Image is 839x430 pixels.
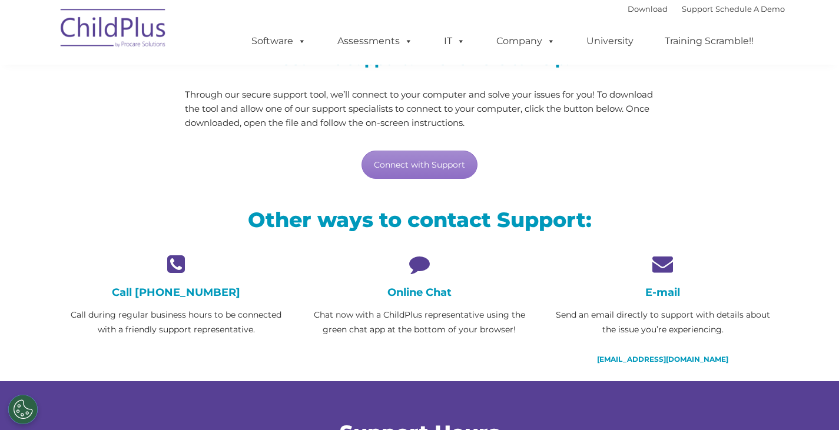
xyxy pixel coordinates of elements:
a: Assessments [326,29,425,53]
p: Send an email directly to support with details about the issue you’re experiencing. [550,308,775,337]
p: Call during regular business hours to be connected with a friendly support representative. [64,308,289,337]
a: University [575,29,645,53]
a: Support [682,4,713,14]
h3: Need live support? We’re here to help! [185,52,654,67]
a: Software [240,29,318,53]
button: Cookies Settings [8,395,38,424]
p: Chat now with a ChildPlus representative using the green chat app at the bottom of your browser! [307,308,532,337]
a: Download [628,4,668,14]
a: Training Scramble!! [653,29,765,53]
img: ChildPlus by Procare Solutions [55,1,173,59]
h4: E-mail [550,286,775,299]
a: Company [485,29,567,53]
h2: Other ways to contact Support: [64,206,776,233]
p: Through our secure support tool, we’ll connect to your computer and solve your issues for you! To... [185,88,654,130]
h4: Call [PHONE_NUMBER] [64,286,289,299]
a: Schedule A Demo [715,4,785,14]
font: | [628,4,785,14]
h4: Online Chat [307,286,532,299]
a: IT [432,29,477,53]
a: [EMAIL_ADDRESS][DOMAIN_NAME] [597,355,728,364]
a: Connect with Support [362,151,477,179]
